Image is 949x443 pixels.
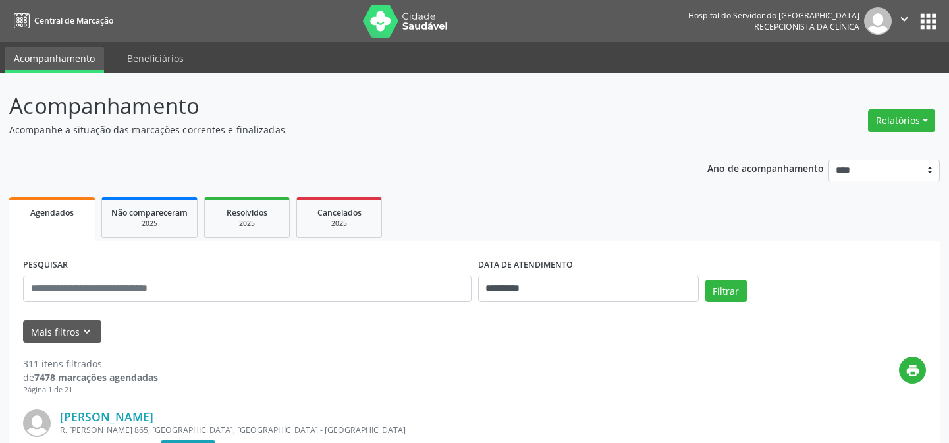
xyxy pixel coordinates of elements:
[897,12,911,26] i: 
[9,90,661,123] p: Acompanhamento
[754,21,859,32] span: Recepcionista da clínica
[688,10,859,21] div: Hospital do Servidor do [GEOGRAPHIC_DATA]
[227,207,267,218] span: Resolvidos
[317,207,362,218] span: Cancelados
[306,219,372,229] div: 2025
[118,47,193,70] a: Beneficiários
[23,384,158,396] div: Página 1 de 21
[9,123,661,136] p: Acompanhe a situação das marcações correntes e finalizadas
[906,363,920,378] i: print
[899,357,926,384] button: print
[23,370,158,384] div: de
[917,10,940,33] button: apps
[23,357,158,370] div: 311 itens filtrados
[864,7,892,35] img: img
[34,371,158,384] strong: 7478 marcações agendadas
[60,409,153,424] a: [PERSON_NAME]
[30,207,74,218] span: Agendados
[80,324,94,339] i: keyboard_arrow_down
[60,425,728,436] div: R. [PERSON_NAME] 865, [GEOGRAPHIC_DATA], [GEOGRAPHIC_DATA] - [GEOGRAPHIC_DATA]
[111,207,188,218] span: Não compareceram
[478,255,573,276] label: DATA DE ATENDIMENTO
[892,7,917,35] button: 
[868,109,935,132] button: Relatórios
[23,320,101,343] button: Mais filtroskeyboard_arrow_down
[5,47,104,73] a: Acompanhamento
[9,10,113,32] a: Central de Marcação
[34,15,113,26] span: Central de Marcação
[214,219,280,229] div: 2025
[705,280,747,302] button: Filtrar
[111,219,188,229] div: 2025
[23,409,51,437] img: img
[23,255,68,276] label: PESQUISAR
[707,160,824,176] p: Ano de acompanhamento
